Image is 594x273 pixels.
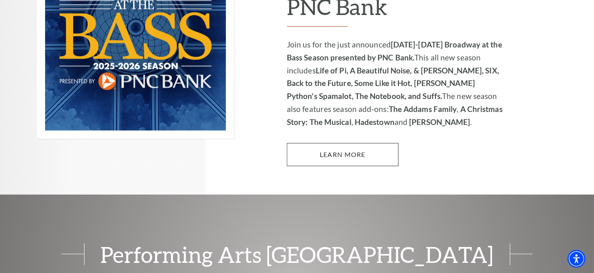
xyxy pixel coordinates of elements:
strong: The Addams Family [389,104,457,114]
span: Performing Arts [GEOGRAPHIC_DATA] [84,243,510,265]
strong: [DATE]-[DATE] Broadway at the Bass Season presented by PNC Bank. [287,40,502,62]
strong: Life of Pi, A Beautiful Noise, & [PERSON_NAME], SIX, Back to the Future, Some Like it Hot, [PERSO... [287,66,499,101]
a: Learn More 2025-2026 Broadway at the Bass Season presented by PNC Bank [287,143,399,166]
div: Accessibility Menu [568,250,585,268]
p: Join us for the just announced This all new season includes The new season also features season a... [287,38,504,129]
strong: [PERSON_NAME] [409,117,470,127]
strong: Hadestown [355,117,395,127]
strong: A Christmas Story: The Musical [287,104,503,127]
